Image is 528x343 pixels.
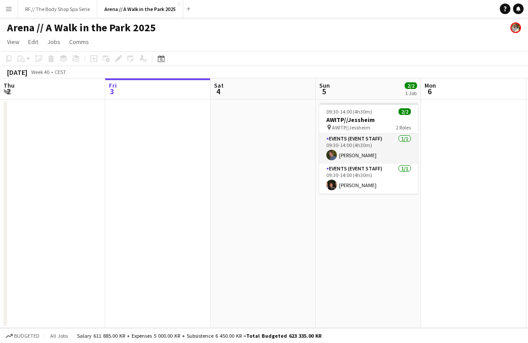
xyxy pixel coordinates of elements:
[47,38,60,46] span: Jobs
[18,0,97,18] button: RF // The Body Shop Spa Serie
[318,86,330,96] span: 5
[69,38,89,46] span: Comms
[405,82,417,89] span: 2/2
[7,38,19,46] span: View
[396,124,411,131] span: 2 Roles
[510,22,521,33] app-user-avatar: Sara Torsnes
[4,36,23,48] a: View
[425,81,436,89] span: Mon
[326,108,372,115] span: 09:30-14:00 (4h30m)
[66,36,92,48] a: Comms
[319,134,418,164] app-card-role: Events (Event Staff)1/109:30-14:00 (4h30m)[PERSON_NAME]
[7,68,27,77] div: [DATE]
[319,164,418,194] app-card-role: Events (Event Staff)1/109:30-14:00 (4h30m)[PERSON_NAME]
[14,333,40,339] span: Budgeted
[55,69,66,75] div: CEST
[25,36,42,48] a: Edit
[97,0,183,18] button: Arena // A Walk in the Park 2025
[44,36,64,48] a: Jobs
[214,81,224,89] span: Sat
[48,332,70,339] span: All jobs
[7,21,156,34] h1: Arena // A Walk in the Park 2025
[77,332,321,339] div: Salary 611 885.00 KR + Expenses 5 000.00 KR + Subsistence 6 450.00 KR =
[2,86,15,96] span: 2
[4,331,41,341] button: Budgeted
[319,103,418,194] app-job-card: 09:30-14:00 (4h30m)2/2AWITP//Jessheim AWITP//Jessheim2 RolesEvents (Event Staff)1/109:30-14:00 (4...
[4,81,15,89] span: Thu
[405,90,417,96] div: 1 Job
[319,116,418,124] h3: AWITP//Jessheim
[399,108,411,115] span: 2/2
[107,86,117,96] span: 3
[332,124,370,131] span: AWITP//Jessheim
[246,332,321,339] span: Total Budgeted 623 335.00 KR
[319,81,330,89] span: Sun
[213,86,224,96] span: 4
[423,86,436,96] span: 6
[28,38,38,46] span: Edit
[29,69,51,75] span: Week 40
[109,81,117,89] span: Fri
